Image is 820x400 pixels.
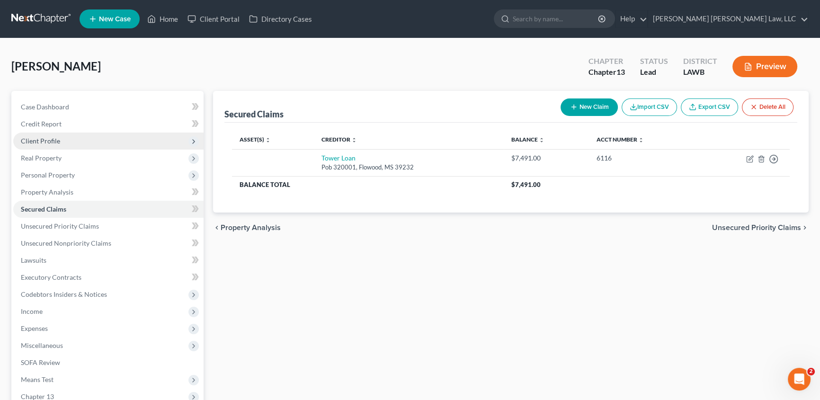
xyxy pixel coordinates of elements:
[13,98,204,116] a: Case Dashboard
[224,108,284,120] div: Secured Claims
[21,324,48,332] span: Expenses
[240,136,271,143] a: Asset(s) unfold_more
[13,218,204,235] a: Unsecured Priority Claims
[21,120,62,128] span: Credit Report
[588,56,625,67] div: Chapter
[321,136,357,143] a: Creditor unfold_more
[683,56,717,67] div: District
[143,10,183,27] a: Home
[712,224,801,231] span: Unsecured Priority Claims
[807,368,815,375] span: 2
[539,137,544,143] i: unfold_more
[321,163,496,172] div: Pob 320001, Flowood, MS 39232
[788,368,811,391] iframe: Intercom live chat
[21,358,60,366] span: SOFA Review
[648,10,808,27] a: [PERSON_NAME] [PERSON_NAME] Law, LLC
[640,56,668,67] div: Status
[232,176,504,193] th: Balance Total
[13,354,204,371] a: SOFA Review
[561,98,618,116] button: New Claim
[244,10,317,27] a: Directory Cases
[742,98,793,116] button: Delete All
[638,137,644,143] i: unfold_more
[321,154,356,162] a: Tower Loan
[99,16,131,23] span: New Case
[513,10,599,27] input: Search by name...
[183,10,244,27] a: Client Portal
[13,201,204,218] a: Secured Claims
[732,56,797,77] button: Preview
[265,137,271,143] i: unfold_more
[616,67,625,76] span: 13
[21,188,73,196] span: Property Analysis
[21,171,75,179] span: Personal Property
[21,222,99,230] span: Unsecured Priority Claims
[21,307,43,315] span: Income
[683,67,717,78] div: LAWB
[21,273,81,281] span: Executory Contracts
[615,10,647,27] a: Help
[21,375,53,383] span: Means Test
[221,224,281,231] span: Property Analysis
[21,154,62,162] span: Real Property
[21,103,69,111] span: Case Dashboard
[21,137,60,145] span: Client Profile
[21,205,66,213] span: Secured Claims
[351,137,357,143] i: unfold_more
[11,59,101,73] span: [PERSON_NAME]
[13,116,204,133] a: Credit Report
[13,235,204,252] a: Unsecured Nonpriority Claims
[681,98,738,116] a: Export CSV
[13,252,204,269] a: Lawsuits
[13,269,204,286] a: Executory Contracts
[622,98,677,116] button: Import CSV
[511,153,581,163] div: $7,491.00
[511,181,541,188] span: $7,491.00
[13,184,204,201] a: Property Analysis
[511,136,544,143] a: Balance unfold_more
[640,67,668,78] div: Lead
[21,256,46,264] span: Lawsuits
[213,224,281,231] button: chevron_left Property Analysis
[597,136,644,143] a: Acct Number unfold_more
[213,224,221,231] i: chevron_left
[588,67,625,78] div: Chapter
[712,224,809,231] button: Unsecured Priority Claims chevron_right
[21,239,111,247] span: Unsecured Nonpriority Claims
[801,224,809,231] i: chevron_right
[597,153,692,163] div: 6116
[21,341,63,349] span: Miscellaneous
[21,290,107,298] span: Codebtors Insiders & Notices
